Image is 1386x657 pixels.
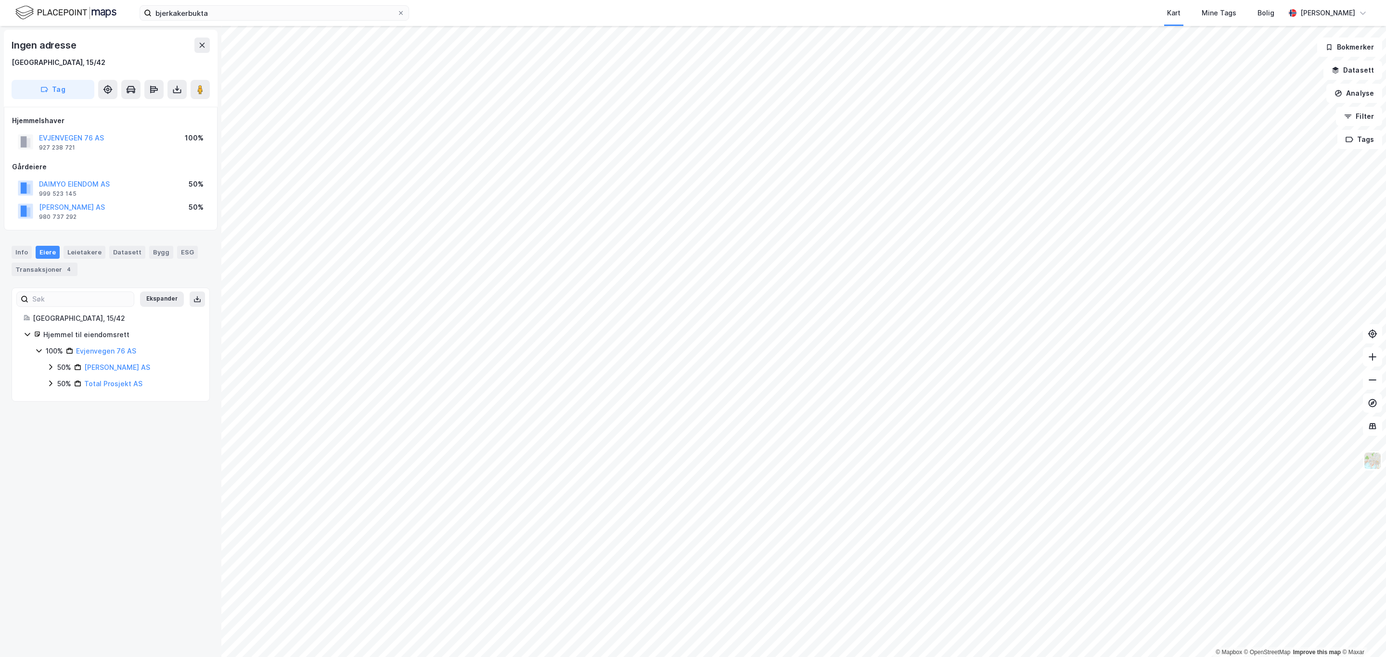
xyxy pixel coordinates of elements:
div: 100% [185,132,204,144]
button: Ekspander [140,291,184,307]
button: Filter [1336,107,1382,126]
div: 927 238 721 [39,144,75,152]
div: 999 523 145 [39,190,77,198]
div: 50% [57,362,71,373]
div: Kart [1167,7,1181,19]
div: 50% [189,202,204,213]
button: Bokmerker [1317,38,1382,57]
div: Gårdeiere [12,161,209,173]
div: [GEOGRAPHIC_DATA], 15/42 [33,313,198,324]
div: Info [12,246,32,258]
div: Hjemmelshaver [12,115,209,126]
iframe: Chat Widget [1338,611,1386,657]
div: ESG [177,246,198,258]
button: Datasett [1323,61,1382,80]
div: Eiere [36,246,60,258]
button: Tag [12,80,94,99]
button: Tags [1337,130,1382,149]
div: Leietakere [64,246,105,258]
a: Total Prosjekt AS [84,379,142,388]
div: [GEOGRAPHIC_DATA], 15/42 [12,57,105,68]
a: OpenStreetMap [1244,649,1291,656]
div: [PERSON_NAME] [1300,7,1355,19]
div: Ingen adresse [12,38,78,53]
a: Mapbox [1216,649,1242,656]
div: Hjemmel til eiendomsrett [43,329,198,341]
input: Søk på adresse, matrikkel, gårdeiere, leietakere eller personer [152,6,397,20]
div: Mine Tags [1202,7,1236,19]
div: 50% [57,378,71,390]
div: Transaksjoner [12,263,77,276]
div: 4 [64,265,74,274]
button: Analyse [1326,84,1382,103]
a: [PERSON_NAME] AS [84,363,150,371]
a: Improve this map [1293,649,1341,656]
div: 980 737 292 [39,213,77,221]
div: 50% [189,178,204,190]
img: Z [1363,452,1382,470]
div: Bolig [1258,7,1274,19]
input: Søk [28,292,134,306]
div: Datasett [109,246,145,258]
div: 100% [46,345,63,357]
div: Bygg [149,246,173,258]
img: logo.f888ab2527a4732fd821a326f86c7f29.svg [15,4,116,21]
a: Evjenvegen 76 AS [76,347,136,355]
